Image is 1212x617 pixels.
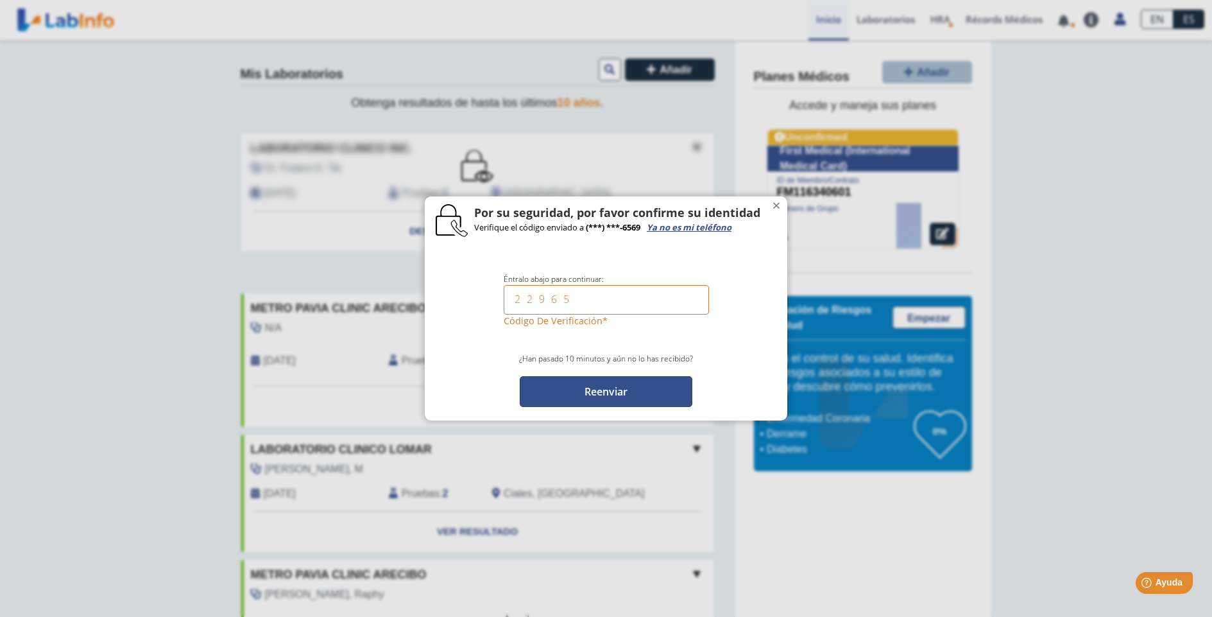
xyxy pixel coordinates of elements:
a: Ya no es mi teléfono [647,222,731,233]
input: _ _ _ _ _ _ [504,285,709,314]
span: Éntralo abajo para continuar: [504,274,604,284]
span: Verifique el código enviado a [474,222,584,233]
button: Close [764,195,789,211]
button: Reenviar [520,376,692,407]
iframe: Help widget launcher [1098,567,1198,603]
label: Código de Verificación [504,315,709,327]
span: ¿Han pasado 10 minutos y aún no lo has recibido? [519,353,693,364]
h4: Por su seguridad, por favor confirme su identidad [474,204,776,222]
span: × [772,195,781,211]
